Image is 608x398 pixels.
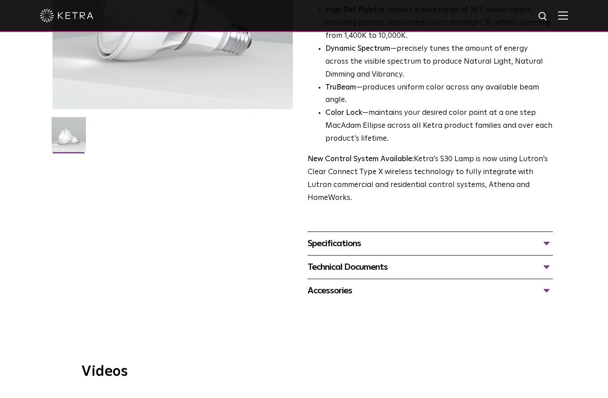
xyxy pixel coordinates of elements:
[81,365,527,379] h3: Videos
[308,284,553,298] div: Accessories
[325,81,553,107] li: —produces uniform color across any available beam angle.
[40,9,93,22] img: ketra-logo-2019-white
[325,43,553,81] li: —precisely tunes the amount of energy across the visible spectrum to produce Natural Light, Natur...
[308,236,553,251] div: Specifications
[538,11,549,22] img: search icon
[308,153,553,205] p: Ketra’s S30 Lamp is now using Lutron’s Clear Connect Type X wireless technology to fully integrat...
[325,84,356,91] strong: TruBeam
[52,117,86,158] img: S30-Lamp-Edison-2021-Web-Square
[325,109,362,117] strong: Color Lock
[325,107,553,146] li: —maintains your desired color point at a one step MacAdam Ellipse across all Ketra product famili...
[308,155,414,163] strong: New Control System Available:
[558,11,568,20] img: Hamburger%20Nav.svg
[325,45,390,53] strong: Dynamic Spectrum
[308,260,553,274] div: Technical Documents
